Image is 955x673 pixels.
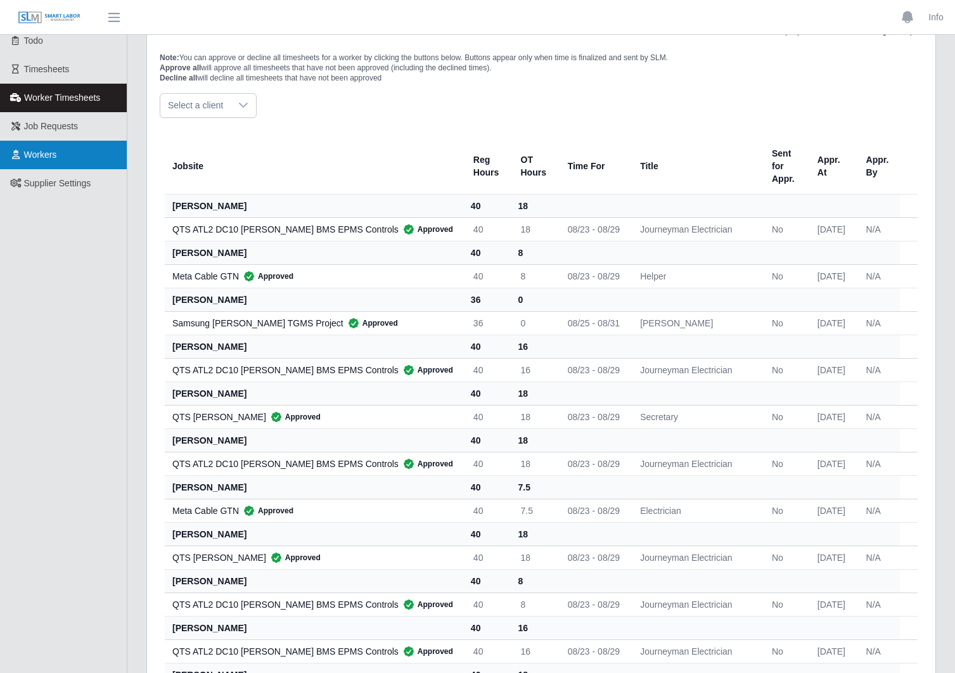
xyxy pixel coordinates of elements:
[160,53,923,83] p: You can approve or decline all timesheets for a worker by clicking the buttons below. Buttons app...
[165,288,463,311] th: [PERSON_NAME]
[558,499,631,522] td: 08/23 - 08/29
[399,598,453,611] span: Approved
[511,522,558,546] th: 18
[511,428,558,452] th: 18
[762,358,807,381] td: No
[463,381,511,405] th: 40
[558,593,631,616] td: 08/23 - 08/29
[856,593,900,616] td: N/A
[172,551,453,564] div: QTS [PERSON_NAME]
[762,639,807,663] td: No
[399,223,453,236] span: Approved
[856,138,900,195] th: Appr. By
[511,569,558,593] th: 8
[266,411,321,423] span: Approved
[463,264,511,288] td: 40
[172,270,453,283] div: Meta Cable GTN
[630,452,762,475] td: Journeyman Electrician
[463,358,511,381] td: 40
[807,405,856,428] td: [DATE]
[511,288,558,311] th: 0
[558,405,631,428] td: 08/23 - 08/29
[239,504,293,517] span: Approved
[856,217,900,241] td: N/A
[630,593,762,616] td: Journeyman Electrician
[18,11,81,25] img: SLM Logo
[165,194,463,217] th: [PERSON_NAME]
[511,138,558,195] th: OT Hours
[165,428,463,452] th: [PERSON_NAME]
[762,593,807,616] td: No
[630,311,762,335] td: [PERSON_NAME]
[856,358,900,381] td: N/A
[558,311,631,335] td: 08/25 - 08/31
[630,358,762,381] td: Journeyman Electrician
[172,645,453,658] div: QTS ATL2 DC10 [PERSON_NAME] BMS EPMS Controls
[558,264,631,288] td: 08/23 - 08/29
[165,241,463,264] th: [PERSON_NAME]
[784,25,913,35] span: (Export Invoice above to get link)
[630,405,762,428] td: Secretary
[463,217,511,241] td: 40
[511,194,558,217] th: 18
[762,405,807,428] td: No
[558,217,631,241] td: 08/23 - 08/29
[165,381,463,405] th: [PERSON_NAME]
[558,138,631,195] th: Time For
[172,223,453,236] div: QTS ATL2 DC10 [PERSON_NAME] BMS EPMS Controls
[343,317,398,330] span: Approved
[511,311,558,335] td: 0
[856,546,900,569] td: N/A
[630,639,762,663] td: Journeyman Electrician
[762,452,807,475] td: No
[511,264,558,288] td: 8
[807,217,856,241] td: [DATE]
[463,546,511,569] td: 40
[463,522,511,546] th: 40
[463,428,511,452] th: 40
[165,335,463,358] th: [PERSON_NAME]
[807,546,856,569] td: [DATE]
[165,475,463,499] th: [PERSON_NAME]
[24,150,57,160] span: Workers
[511,452,558,475] td: 18
[463,311,511,335] td: 36
[923,11,949,24] a: Info
[630,499,762,522] td: Electrician
[511,546,558,569] td: 18
[762,499,807,522] td: No
[172,411,453,423] div: QTS [PERSON_NAME]
[856,639,900,663] td: N/A
[463,639,511,663] td: 40
[172,504,453,517] div: Meta Cable GTN
[239,270,293,283] span: Approved
[807,358,856,381] td: [DATE]
[463,616,511,639] th: 40
[807,264,856,288] td: [DATE]
[160,63,201,72] span: Approve all
[172,598,453,611] div: QTS ATL2 DC10 [PERSON_NAME] BMS EPMS Controls
[762,264,807,288] td: No
[463,475,511,499] th: 40
[24,93,100,103] span: Worker Timesheets
[807,138,856,195] th: Appr. At
[807,499,856,522] td: [DATE]
[24,64,70,74] span: Timesheets
[463,241,511,264] th: 40
[511,499,558,522] td: 7.5
[463,335,511,358] th: 40
[165,616,463,639] th: [PERSON_NAME]
[463,499,511,522] td: 40
[160,53,179,62] span: Note:
[463,452,511,475] td: 40
[856,264,900,288] td: N/A
[807,311,856,335] td: [DATE]
[630,217,762,241] td: Journeyman Electrician
[630,138,762,195] th: Title
[511,616,558,639] th: 16
[463,569,511,593] th: 40
[630,264,762,288] td: Helper
[807,593,856,616] td: [DATE]
[856,311,900,335] td: N/A
[172,364,453,376] div: QTS ATL2 DC10 [PERSON_NAME] BMS EPMS Controls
